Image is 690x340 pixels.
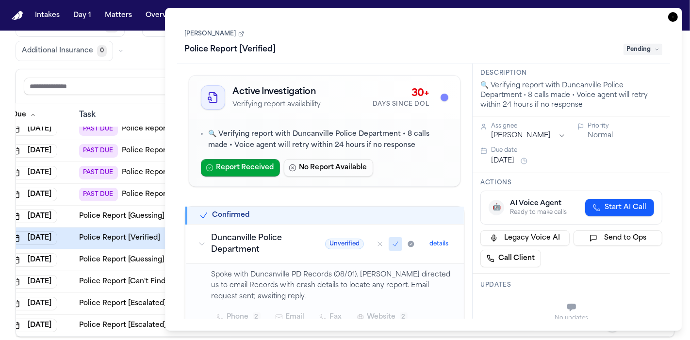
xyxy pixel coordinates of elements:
[142,7,183,24] button: Overview
[212,270,453,303] p: Spoke with Duncanville PD Records (08/01). [PERSON_NAME] directed us to email Records with crash ...
[79,255,164,265] a: Police Report [Guessing]
[510,209,567,216] div: Ready to make calls
[480,281,662,289] h3: Updates
[426,238,452,250] button: details
[97,45,107,57] span: 0
[493,203,501,212] span: 🤖
[79,321,166,330] a: Police Report [Escalated]
[510,199,567,209] div: AI Voice Agent
[6,275,57,289] button: [DATE]
[480,250,541,267] a: Call Client
[480,69,662,77] h3: Description
[22,46,93,56] span: Additional Insurance
[101,7,136,24] button: Matters
[69,7,95,24] button: Day 1
[16,41,113,61] button: Additional Insurance0
[6,210,57,223] button: [DATE]
[6,297,57,310] button: [DATE]
[233,100,321,110] p: Verifying report availability
[389,237,402,251] button: Mark as confirmed
[6,188,57,201] button: [DATE]
[352,308,413,326] button: Website2
[284,159,373,177] button: No Report Available
[79,277,168,287] a: Police Report [Can't Find]
[6,166,57,179] button: [DATE]
[491,156,514,166] button: [DATE]
[480,179,662,187] h3: Actions
[6,144,57,158] button: [DATE]
[588,122,662,130] div: Priority
[79,299,166,308] a: Police Report [Escalated]
[373,100,429,108] div: Days Since DOL
[491,122,565,130] div: Assignee
[79,188,118,201] span: PAST DUE
[31,7,64,24] button: Intakes
[491,146,662,154] div: Due date
[480,314,662,322] div: No updates
[122,190,207,199] a: Police Report [Guessing]
[518,155,530,167] button: Snooze task
[624,44,662,55] span: Pending
[122,168,209,178] a: Police Report [Need Info]
[314,308,348,326] button: Fax
[373,87,429,100] div: 30+
[212,232,302,256] h3: Duncanville Police Department
[233,85,321,99] h2: Active Investigation
[6,253,57,267] button: [DATE]
[574,230,662,246] button: Send to Ops
[79,144,118,158] span: PAST DUE
[122,146,203,156] a: Police Report [Verified]
[480,230,569,246] button: Legacy Voice AI
[189,7,214,24] button: Tasks
[6,231,57,245] button: [DATE]
[270,308,311,326] button: Email
[480,81,662,110] div: 🔍 Verifying report with Duncanville Police Department • 8 calls made • Voice agent will retry wit...
[213,210,250,220] h2: Confirmed
[79,166,118,179] span: PAST DUE
[585,199,654,216] button: Start AI Call
[588,131,613,141] button: Normal
[181,42,280,57] h1: Police Report [Verified]
[212,308,266,326] button: Phone2
[253,7,295,24] button: The Flock
[373,237,387,251] button: Mark as no report
[6,319,57,332] button: [DATE]
[201,159,280,177] button: Report Received
[79,211,164,221] a: Police Report [Guessing]
[209,129,449,151] p: 🔍 Verifying report with Duncanville Police Department • 8 calls made • Voice agent will retry wit...
[12,11,23,20] a: Home
[325,239,364,249] span: Unverified
[12,11,23,20] img: Finch Logo
[605,203,646,212] span: Start AI Call
[79,233,160,243] a: Police Report [Verified]
[404,237,418,251] button: Mark as received
[220,7,247,24] button: Firms
[185,30,244,38] a: [PERSON_NAME]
